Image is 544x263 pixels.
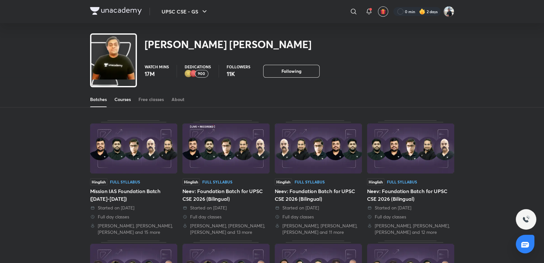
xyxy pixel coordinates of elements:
[367,214,454,220] div: Full day classes
[182,214,270,220] div: Full day classes
[90,187,177,203] div: Mission IAS Foundation Batch ([DATE]-[DATE])
[90,205,177,211] div: Started on 2 Sep 2024
[367,223,454,235] div: Sudarshan Gurjar, Dr Sidharth Arora, Atul Jain and 12 more
[295,180,325,184] div: Full Syllabus
[182,223,270,235] div: Sudarshan Gurjar, Dr Sidharth Arora, Atul Jain and 13 more
[227,70,250,78] p: 11K
[198,72,205,76] p: 900
[275,214,362,220] div: Full day classes
[91,36,136,80] img: class
[367,123,454,174] img: Thumbnail
[367,178,384,185] span: Hinglish
[419,8,425,15] img: streak
[275,205,362,211] div: Started on 27 Jul 2024
[275,178,292,185] span: Hinglish
[263,65,320,78] button: Following
[90,223,177,235] div: Navdeep Singh, Sudarshan Gurjar, Dr Sidharth Arora and 15 more
[190,70,197,78] img: educator badge1
[138,92,164,107] a: Free classes
[90,214,177,220] div: Full day classes
[522,216,530,223] img: ttu
[185,70,192,78] img: educator badge2
[90,7,142,15] img: Company Logo
[182,120,270,235] div: Neev: Foundation Batch for UPSC CSE 2026 (Bilingual)
[185,65,211,69] p: Dedications
[387,180,417,184] div: Full Syllabus
[90,92,107,107] a: Batches
[138,96,164,103] div: Free classes
[378,6,388,17] button: avatar
[114,92,131,107] a: Courses
[145,38,312,51] h2: [PERSON_NAME] [PERSON_NAME]
[172,92,184,107] a: About
[158,5,212,18] button: UPSC CSE - GS
[367,187,454,203] div: Neev: Foundation Batch for UPSC CSE 2026 (Bilingual)
[275,120,362,235] div: Neev: Foundation Batch for UPSC CSE 2026 (Bilingual)
[227,65,250,69] p: Followers
[275,123,362,174] img: Thumbnail
[443,6,454,17] img: RS PM
[380,9,386,14] img: avatar
[90,178,107,185] span: Hinglish
[90,120,177,235] div: Mission IAS Foundation Batch (2024-2027)
[145,70,169,78] p: 17M
[90,7,142,16] a: Company Logo
[275,187,362,203] div: Neev: Foundation Batch for UPSC CSE 2026 (Bilingual)
[114,96,131,103] div: Courses
[90,123,177,174] img: Thumbnail
[182,123,270,174] img: Thumbnail
[172,96,184,103] div: About
[275,223,362,235] div: Sudarshan Gurjar, Dr Sidharth Arora, Atul Jain and 11 more
[367,205,454,211] div: Started on 12 Jul 2024
[182,187,270,203] div: Neev: Foundation Batch for UPSC CSE 2026 (Bilingual)
[202,180,232,184] div: Full Syllabus
[182,178,200,185] span: Hinglish
[367,120,454,235] div: Neev: Foundation Batch for UPSC CSE 2026 (Bilingual)
[182,205,270,211] div: Started on 8 Aug 2024
[281,68,301,74] span: Following
[90,96,107,103] div: Batches
[145,65,169,69] p: Watch mins
[110,180,140,184] div: Full Syllabus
